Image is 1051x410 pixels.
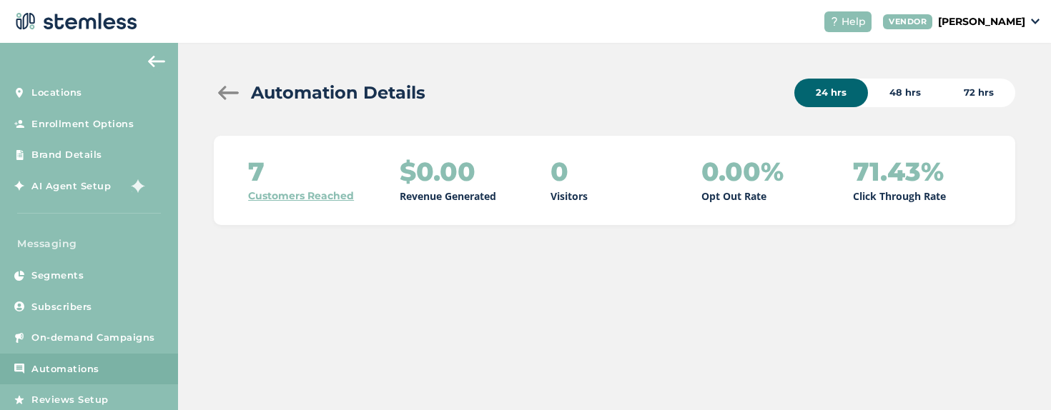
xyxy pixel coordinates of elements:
[400,189,496,204] p: Revenue Generated
[148,56,165,67] img: icon-arrow-back-accent-c549486e.svg
[830,17,839,26] img: icon-help-white-03924b79.svg
[853,157,944,186] h2: 71.43%
[551,189,588,204] p: Visitors
[842,14,866,29] span: Help
[31,86,82,100] span: Locations
[122,171,150,200] img: glitter-stars-b7820f95.gif
[701,157,784,186] h2: 0.00%
[551,157,568,186] h2: 0
[31,300,92,314] span: Subscribers
[938,14,1025,29] p: [PERSON_NAME]
[31,179,111,194] span: AI Agent Setup
[883,14,932,29] div: VENDOR
[853,189,946,204] p: Click Through Rate
[1031,19,1040,24] img: icon_down-arrow-small-66adaf34.svg
[868,79,942,107] div: 48 hrs
[248,189,354,204] a: Customers Reached
[251,80,425,106] h2: Automation Details
[31,269,84,283] span: Segments
[31,117,134,131] span: Enrollment Options
[942,79,1015,107] div: 72 hrs
[31,362,99,376] span: Automations
[248,157,265,186] h2: 7
[400,157,475,186] h2: $0.00
[980,341,1051,410] iframe: Chat Widget
[31,148,102,162] span: Brand Details
[701,189,766,204] p: Opt Out Rate
[31,393,109,407] span: Reviews Setup
[31,331,155,345] span: On-demand Campaigns
[794,79,868,107] div: 24 hrs
[11,7,137,36] img: logo-dark-0685b13c.svg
